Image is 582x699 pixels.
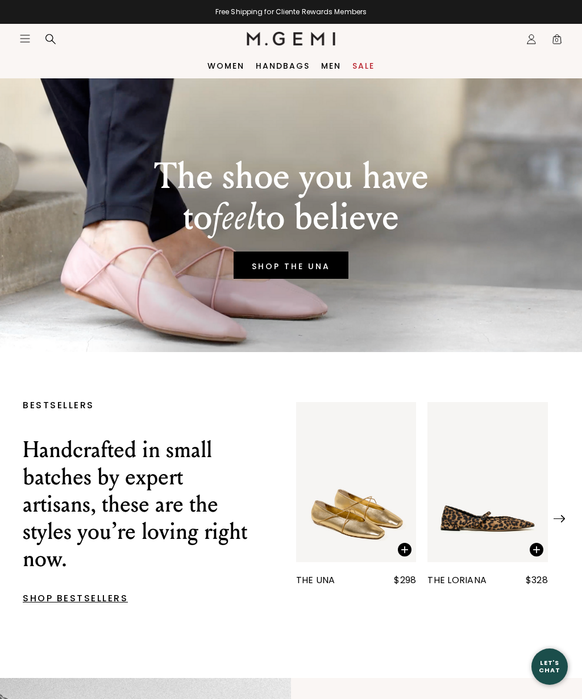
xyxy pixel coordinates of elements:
[23,595,262,602] p: SHOP BESTSELLERS
[273,402,571,587] div: 1 / 25
[247,32,336,45] img: M.Gemi
[427,402,548,587] a: The Loriana The Loriana$328
[23,402,262,409] p: BESTSELLERS
[256,61,310,70] a: Handbags
[427,402,548,562] img: The Loriana
[296,574,335,587] div: The Una
[19,33,31,44] button: Open site menu
[234,252,348,279] a: SHOP THE UNA
[296,402,417,587] a: The Una The Una$298
[394,574,416,587] div: $298
[296,402,417,562] img: The Una
[154,156,429,197] p: The shoe you have
[207,61,244,70] a: Women
[352,61,375,70] a: Sale
[531,659,568,673] div: Let's Chat
[212,195,256,239] em: feel
[554,515,565,522] img: Next Arrow
[551,36,563,47] span: 0
[23,436,262,572] p: Handcrafted in small batches by expert artisans, these are the styles you’re loving right now.
[526,574,548,587] div: $328
[427,574,487,587] div: The Loriana
[321,61,341,70] a: Men
[154,197,429,238] p: to to believe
